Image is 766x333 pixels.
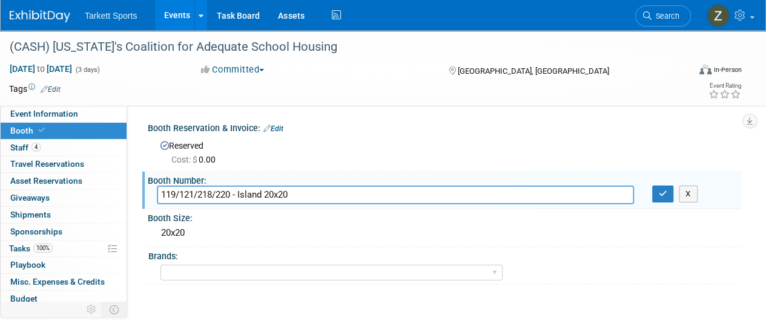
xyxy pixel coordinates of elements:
[1,190,127,206] a: Giveaways
[1,257,127,273] a: Playbook
[148,172,742,187] div: Booth Number:
[10,193,50,202] span: Giveaways
[5,36,679,58] div: (CASH) [US_STATE]'s Coalition for Adequate School Housing
[9,63,73,74] span: [DATE] [DATE]
[10,227,62,236] span: Sponsorships
[39,127,45,134] i: Booth reservation complete
[102,302,127,317] td: Toggle Event Tabs
[635,63,742,81] div: Event Format
[10,143,41,152] span: Staff
[652,11,679,21] span: Search
[74,66,100,74] span: (3 days)
[1,291,127,307] a: Budget
[699,65,712,74] img: Format-Inperson.png
[708,83,741,89] div: Event Rating
[1,207,127,223] a: Shipments
[10,126,47,135] span: Booth
[457,66,609,76] span: [GEOGRAPHIC_DATA], [GEOGRAPHIC_DATA]
[171,155,220,164] span: 0.00
[679,186,698,202] button: X
[1,106,127,122] a: Event Information
[35,64,47,74] span: to
[148,209,742,224] div: Booth Size:
[10,277,105,286] span: Misc. Expenses & Credits
[31,143,41,152] span: 4
[1,224,127,240] a: Sponsorships
[10,260,45,270] span: Playbook
[263,124,283,133] a: Edit
[81,302,102,317] td: Personalize Event Tab Strip
[10,109,78,118] span: Event Information
[157,224,733,242] div: 20x20
[707,4,730,27] img: Zak Sigler
[10,10,70,22] img: ExhibitDay
[197,63,269,76] button: Committed
[171,155,199,164] span: Cost: $
[1,241,127,257] a: Tasks100%
[9,244,53,253] span: Tasks
[157,137,733,166] div: Reserved
[10,159,84,169] span: Travel Reservations
[713,65,742,74] div: In-Person
[1,140,127,156] a: Staff4
[10,176,82,186] span: Asset Reservations
[85,11,137,21] span: Tarkett Sports
[9,83,61,95] td: Tags
[33,244,53,253] span: 100%
[1,173,127,189] a: Asset Reservations
[148,247,736,262] div: Brands:
[10,210,51,219] span: Shipments
[41,85,61,94] a: Edit
[1,274,127,290] a: Misc. Expenses & Credits
[1,123,127,139] a: Booth
[1,156,127,172] a: Travel Reservations
[148,119,742,135] div: Booth Reservation & Invoice:
[635,5,691,27] a: Search
[10,294,38,303] span: Budget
